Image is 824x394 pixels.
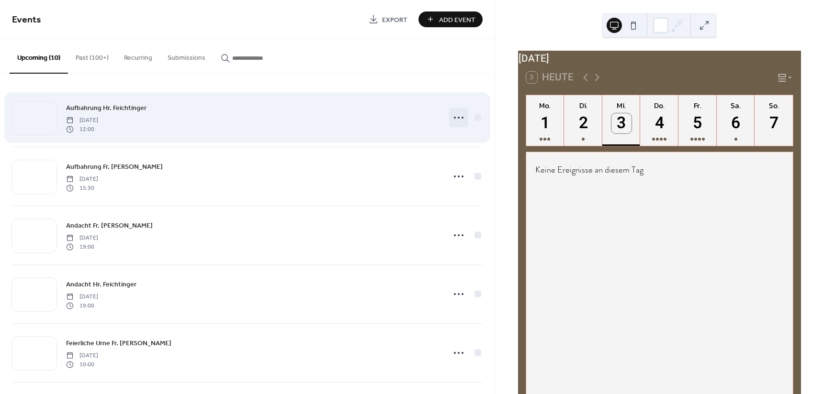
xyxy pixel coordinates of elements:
[68,39,116,73] button: Past (100+)
[764,113,784,133] div: 7
[10,39,68,74] button: Upcoming (10)
[678,95,717,146] button: Fr.5
[611,113,632,133] div: 3
[66,162,163,172] span: Aufbahrung Fr. [PERSON_NAME]
[439,15,475,25] span: Add Event
[602,95,641,146] button: Mi.3
[160,39,213,73] button: Submissions
[66,242,98,251] span: 19:00
[757,100,790,111] div: So.
[640,95,678,146] button: Do.4
[643,100,676,111] div: Do.
[681,100,714,111] div: Fr.
[519,51,801,66] div: [DATE]
[66,234,98,242] span: [DATE]
[66,360,98,369] span: 10:00
[66,102,147,113] a: Aufbahrung Hr. Feichtinger
[418,11,483,27] button: Add Event
[116,39,160,73] button: Recurring
[573,113,593,133] div: 2
[66,125,98,133] span: 12:00
[66,280,136,290] span: Andacht Hr. Feichtinger
[605,100,638,111] div: Mi.
[720,100,752,111] div: Sa.
[535,113,555,133] div: 1
[66,221,153,231] span: Andacht Fr. [PERSON_NAME]
[361,11,415,27] a: Export
[66,175,98,184] span: [DATE]
[564,95,602,146] button: Di.2
[66,116,98,125] span: [DATE]
[66,184,98,192] span: 15:30
[66,161,163,172] a: Aufbahrung Fr. [PERSON_NAME]
[382,15,407,25] span: Export
[649,113,669,133] div: 4
[717,95,755,146] button: Sa.6
[66,293,98,301] span: [DATE]
[526,95,564,146] button: Mo.1
[12,11,41,29] span: Events
[528,157,791,183] div: Keine Ereignisse an diesem Tag
[66,220,153,231] a: Andacht Fr. [PERSON_NAME]
[66,301,98,310] span: 19:00
[66,339,171,349] span: Feierliche Urne Fr. [PERSON_NAME]
[725,113,745,133] div: 6
[66,351,98,360] span: [DATE]
[66,338,171,349] a: Feierliche Urne Fr. [PERSON_NAME]
[567,100,599,111] div: Di.
[66,103,147,113] span: Aufbahrung Hr. Feichtinger
[529,100,562,111] div: Mo.
[755,95,793,146] button: So.7
[688,113,708,133] div: 5
[66,279,136,290] a: Andacht Hr. Feichtinger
